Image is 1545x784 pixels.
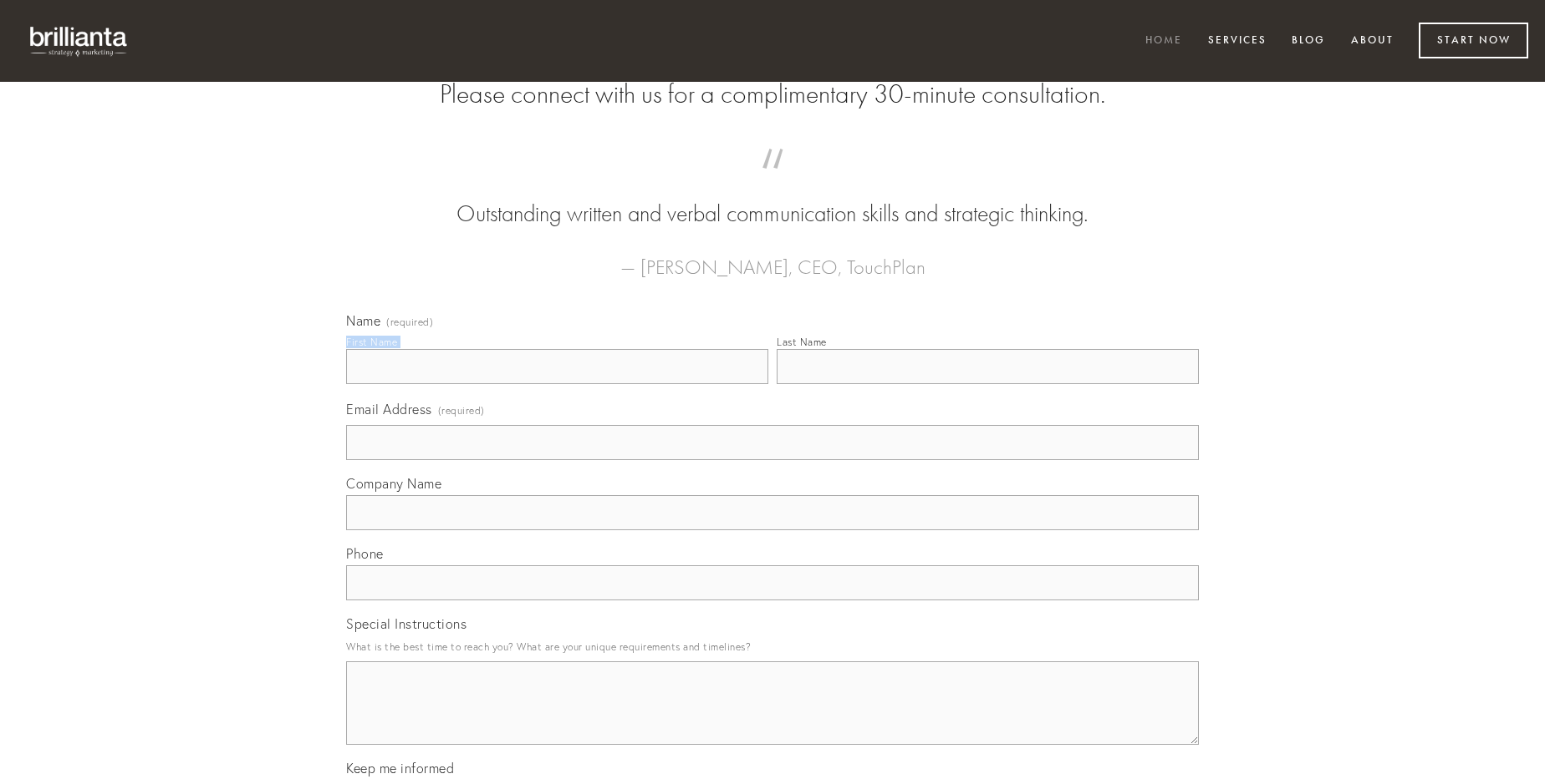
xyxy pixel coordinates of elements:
[373,165,1172,198] span: “
[346,401,432,417] span: Email Address
[1419,23,1528,58] a: Start Now
[373,230,1172,284] figcaption: — [PERSON_NAME], CEO, TouchPlan
[373,165,1172,230] blockquote: Outstanding written and verbal communication skills and strategic thinking.
[1197,28,1277,55] a: Services
[346,545,384,562] span: Phone
[346,336,397,348] div: First Name
[346,760,454,776] span: Keep me informed
[386,317,433,327] span: (required)
[346,635,1199,658] p: What is the best time to reach you? What are your unique requirements and timelines?
[1340,28,1405,55] a: About
[346,78,1199,110] h2: Please connect with us for a complimentary 30-minute consultation.
[1281,28,1336,55] a: Blog
[777,336,827,348] div: Last Name
[17,17,142,65] img: brillianta - research, strategy, marketing
[346,615,467,632] span: Special Instructions
[1135,28,1193,55] a: Home
[438,399,485,422] span: (required)
[346,312,380,329] span: Name
[346,475,441,492] span: Company Name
